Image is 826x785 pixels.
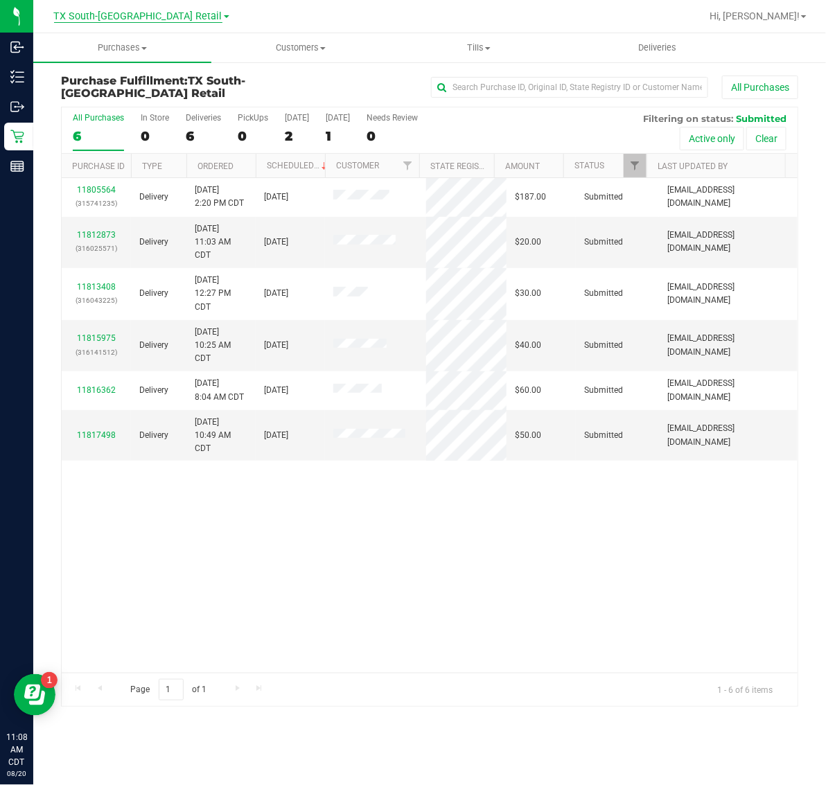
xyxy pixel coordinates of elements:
[159,679,184,700] input: 1
[10,100,24,114] inline-svg: Outbound
[142,161,162,171] a: Type
[367,128,418,144] div: 0
[584,429,623,442] span: Submitted
[396,154,419,177] a: Filter
[118,679,218,700] span: Page of 1
[77,385,116,395] a: 11816362
[195,184,244,210] span: [DATE] 2:20 PM CDT
[195,416,247,456] span: [DATE] 10:49 AM CDT
[54,10,222,23] span: TX South-[GEOGRAPHIC_DATA] Retail
[197,161,234,171] a: Ordered
[584,384,623,397] span: Submitted
[667,422,789,448] span: [EMAIL_ADDRESS][DOMAIN_NAME]
[41,672,58,689] iframe: Resource center unread badge
[10,70,24,84] inline-svg: Inventory
[336,161,379,170] a: Customer
[195,222,247,263] span: [DATE] 11:03 AM CDT
[515,236,541,249] span: $20.00
[391,42,568,54] span: Tills
[264,191,288,204] span: [DATE]
[70,294,123,307] p: (316043225)
[722,76,798,99] button: All Purchases
[515,287,541,300] span: $30.00
[505,161,540,171] a: Amount
[186,128,221,144] div: 6
[10,159,24,173] inline-svg: Reports
[624,154,647,177] a: Filter
[267,161,330,170] a: Scheduled
[706,679,784,700] span: 1 - 6 of 6 items
[710,10,800,21] span: Hi, [PERSON_NAME]!
[10,40,24,54] inline-svg: Inbound
[14,674,55,716] iframe: Resource center
[515,384,541,397] span: $60.00
[77,333,116,343] a: 11815975
[264,384,288,397] span: [DATE]
[77,185,116,195] a: 11805564
[186,113,221,123] div: Deliveries
[70,197,123,210] p: (315741235)
[736,113,787,124] span: Submitted
[643,113,733,124] span: Filtering on status:
[77,282,116,292] a: 11813408
[211,33,389,62] a: Customers
[212,42,389,54] span: Customers
[264,236,288,249] span: [DATE]
[6,731,27,768] p: 11:08 AM CDT
[72,161,125,171] a: Purchase ID
[515,191,546,204] span: $187.00
[238,128,268,144] div: 0
[680,127,744,150] button: Active only
[658,161,728,171] a: Last Updated By
[574,161,604,170] a: Status
[568,33,746,62] a: Deliveries
[515,339,541,352] span: $40.00
[264,429,288,442] span: [DATE]
[367,113,418,123] div: Needs Review
[70,346,123,359] p: (316141512)
[139,191,168,204] span: Delivery
[139,429,168,442] span: Delivery
[667,332,789,358] span: [EMAIL_ADDRESS][DOMAIN_NAME]
[195,326,247,366] span: [DATE] 10:25 AM CDT
[33,33,211,62] a: Purchases
[515,429,541,442] span: $50.00
[285,128,309,144] div: 2
[326,113,350,123] div: [DATE]
[584,287,623,300] span: Submitted
[431,77,708,98] input: Search Purchase ID, Original ID, State Registry ID or Customer Name...
[326,128,350,144] div: 1
[139,339,168,352] span: Delivery
[584,236,623,249] span: Submitted
[584,339,623,352] span: Submitted
[390,33,568,62] a: Tills
[285,113,309,123] div: [DATE]
[139,287,168,300] span: Delivery
[139,384,168,397] span: Delivery
[61,75,307,99] h3: Purchase Fulfillment:
[584,191,623,204] span: Submitted
[746,127,787,150] button: Clear
[264,339,288,352] span: [DATE]
[70,242,123,255] p: (316025571)
[430,161,503,171] a: State Registry ID
[195,274,247,314] span: [DATE] 12:27 PM CDT
[77,430,116,440] a: 11817498
[141,128,169,144] div: 0
[73,128,124,144] div: 6
[238,113,268,123] div: PickUps
[6,768,27,779] p: 08/20
[77,230,116,240] a: 11812873
[73,113,124,123] div: All Purchases
[619,42,695,54] span: Deliveries
[264,287,288,300] span: [DATE]
[10,130,24,143] inline-svg: Retail
[667,184,789,210] span: [EMAIL_ADDRESS][DOMAIN_NAME]
[667,229,789,255] span: [EMAIL_ADDRESS][DOMAIN_NAME]
[667,377,789,403] span: [EMAIL_ADDRESS][DOMAIN_NAME]
[667,281,789,307] span: [EMAIL_ADDRESS][DOMAIN_NAME]
[139,236,168,249] span: Delivery
[61,74,245,100] span: TX South-[GEOGRAPHIC_DATA] Retail
[141,113,169,123] div: In Store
